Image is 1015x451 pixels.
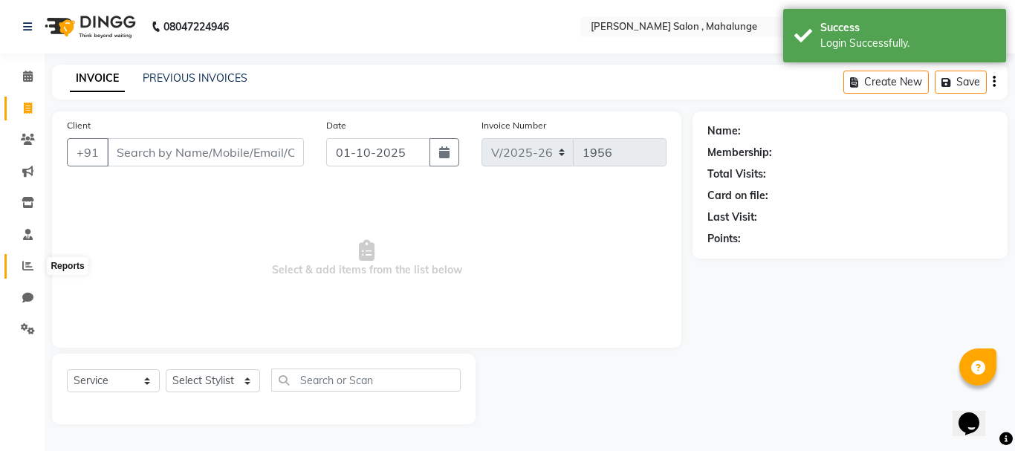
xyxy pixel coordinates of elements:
[820,20,995,36] div: Success
[935,71,987,94] button: Save
[707,123,741,139] div: Name:
[707,210,757,225] div: Last Visit:
[707,188,768,204] div: Card on file:
[953,392,1000,436] iframe: chat widget
[67,138,108,166] button: +91
[271,369,461,392] input: Search or Scan
[481,119,546,132] label: Invoice Number
[70,65,125,92] a: INVOICE
[163,6,229,48] b: 08047224946
[843,71,929,94] button: Create New
[47,257,88,275] div: Reports
[67,184,667,333] span: Select & add items from the list below
[707,166,766,182] div: Total Visits:
[107,138,304,166] input: Search by Name/Mobile/Email/Code
[38,6,140,48] img: logo
[820,36,995,51] div: Login Successfully.
[143,71,247,85] a: PREVIOUS INVOICES
[707,231,741,247] div: Points:
[707,145,772,160] div: Membership:
[326,119,346,132] label: Date
[67,119,91,132] label: Client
